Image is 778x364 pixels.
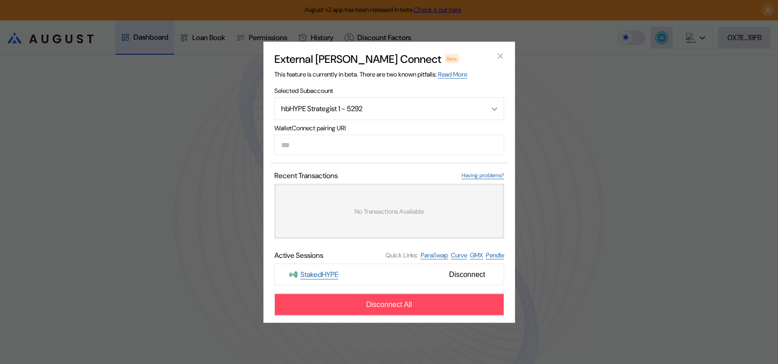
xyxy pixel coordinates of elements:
span: Quick Links: [386,251,418,259]
a: ParaSwap [421,251,448,259]
a: GMX [470,251,483,259]
h2: External [PERSON_NAME] Connect [274,51,441,66]
div: Beta [445,54,459,63]
a: Pendle [486,251,504,259]
button: Open menu [274,97,504,120]
a: Read More [438,70,467,78]
button: Disconnect All [274,293,504,315]
span: Selected Subaccount [274,86,504,94]
span: Active Sessions [274,250,323,260]
span: Disconnect [445,267,489,282]
a: StakedHYPE [300,269,338,279]
span: No Transactions Available [355,207,424,215]
span: WalletConnect pairing URI [274,123,504,132]
a: Having problems? [462,171,504,179]
img: StakedHYPE [289,270,298,278]
a: Curve [451,251,467,259]
button: close modal [493,49,508,63]
span: This feature is currently in beta. There are two known pitfalls: [274,70,467,78]
div: hbHYPE Strategist 1 - 5292 [281,104,474,113]
span: Recent Transactions [274,170,338,180]
button: StakedHYPEStakedHYPEDisconnect [274,263,504,285]
span: Disconnect All [366,300,412,308]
